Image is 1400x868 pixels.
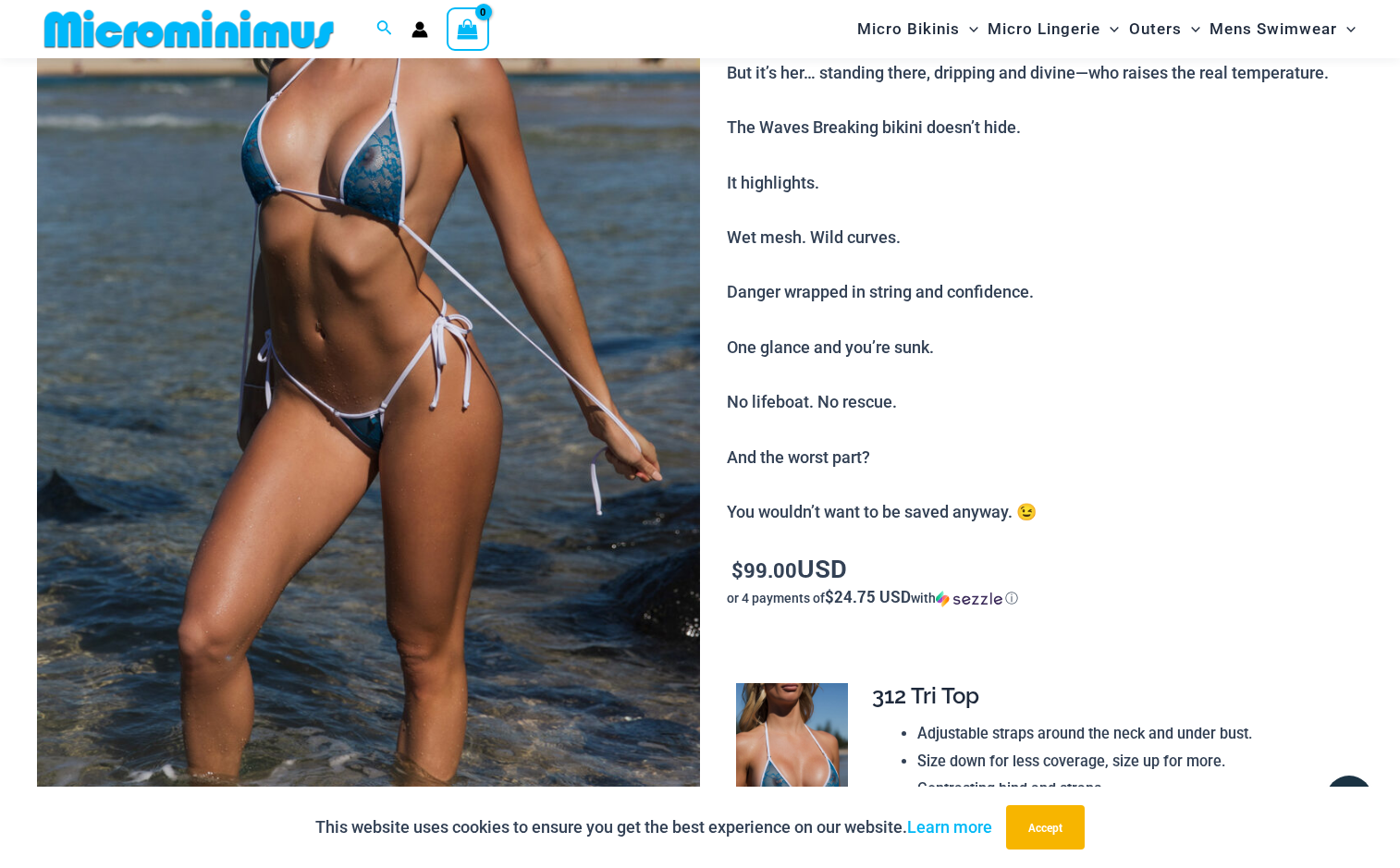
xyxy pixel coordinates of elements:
a: Micro LingerieMenu ToggleMenu Toggle [983,6,1124,53]
span: Menu Toggle [1337,6,1356,53]
img: Sezzle [936,591,1002,607]
span: Menu Toggle [1182,6,1200,53]
div: or 4 payments of with [727,589,1363,607]
span: Mens Swimwear [1210,6,1337,53]
bdi: 99.00 [731,556,797,583]
a: Micro BikinisMenu ToggleMenu Toggle [853,6,983,53]
a: Search icon link [376,18,393,41]
span: $24.75 USD [825,586,911,607]
span: Menu Toggle [960,6,978,53]
span: $ [731,556,743,583]
a: Learn more [907,817,992,837]
li: Contrasting bind and straps. [917,776,1348,803]
p: The sun is high. The water is warm. But it’s her… standing there, dripping and divine—who raises ... [727,4,1363,525]
li: Adjustable straps around the neck and under bust. [917,720,1348,748]
nav: Site Navigation [850,3,1363,55]
img: MM SHOP LOGO FLAT [37,8,341,50]
div: or 4 payments of$24.75 USDwithSezzle Click to learn more about Sezzle [727,589,1363,607]
li: Size down for less coverage, size up for more. [917,748,1348,776]
img: Waves Breaking Ocean 312 Top [736,683,848,851]
p: This website uses cookies to ensure you get the best experience on our website. [315,813,992,841]
span: Outers [1129,6,1182,53]
button: Accept [1006,805,1085,850]
a: Mens SwimwearMenu ToggleMenu Toggle [1205,6,1360,53]
span: 312 Tri Top [872,682,979,709]
span: Micro Bikinis [857,6,960,53]
p: USD [727,555,1363,584]
span: Menu Toggle [1100,6,1119,53]
a: OutersMenu ToggleMenu Toggle [1124,6,1205,53]
a: Account icon link [411,21,428,38]
a: View Shopping Cart, empty [447,7,489,50]
span: Micro Lingerie [988,6,1100,53]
